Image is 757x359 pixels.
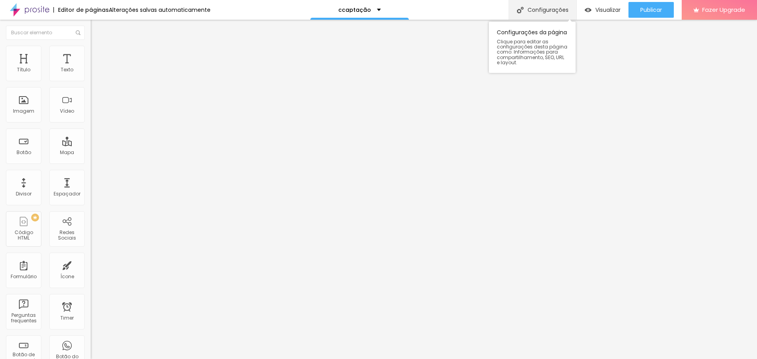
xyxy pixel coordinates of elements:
[577,2,628,18] button: Visualizar
[60,108,74,114] div: Vídeo
[91,20,757,359] iframe: Editor
[60,274,74,279] div: Ícone
[61,67,73,73] div: Texto
[53,7,109,13] div: Editor de páginas
[489,22,576,73] div: Configurações da página
[60,315,74,321] div: Timer
[8,312,39,324] div: Perguntas frequentes
[17,150,31,155] div: Botão
[6,26,85,40] input: Buscar elemento
[60,150,74,155] div: Mapa
[497,39,568,65] span: Clique para editar as configurações desta página como: Informações para compartilhamento, SEO, UR...
[517,7,524,13] img: Icone
[585,7,591,13] img: view-1.svg
[702,6,745,13] span: Fazer Upgrade
[16,191,32,197] div: Divisor
[640,7,662,13] span: Publicar
[17,67,30,73] div: Título
[595,7,621,13] span: Visualizar
[51,230,82,241] div: Redes Sociais
[109,7,211,13] div: Alterações salvas automaticamente
[8,230,39,241] div: Código HTML
[338,7,371,13] p: ccaptação
[11,274,37,279] div: Formulário
[13,108,34,114] div: Imagem
[628,2,674,18] button: Publicar
[54,191,80,197] div: Espaçador
[76,30,80,35] img: Icone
